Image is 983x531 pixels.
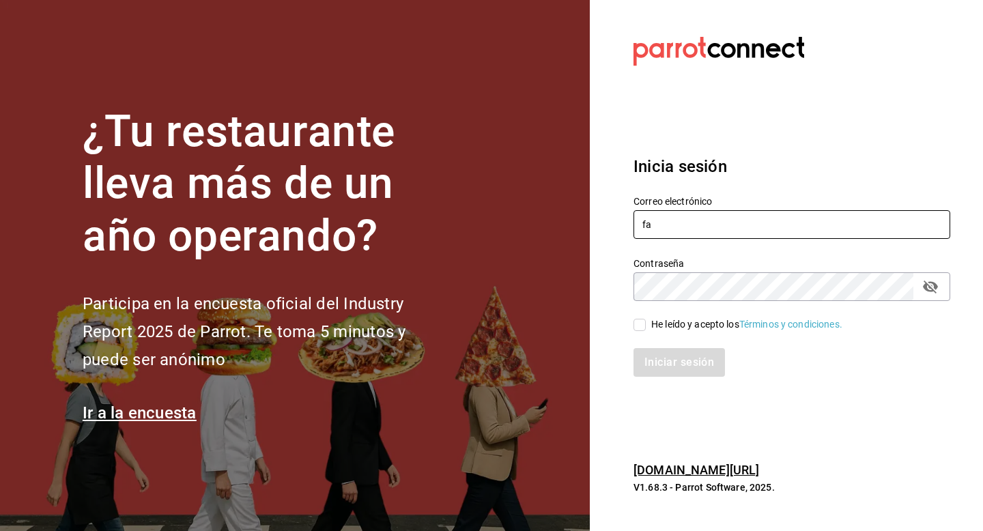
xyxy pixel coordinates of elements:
[633,210,950,239] input: Ingresa tu correo electrónico
[633,463,759,477] a: [DOMAIN_NAME][URL]
[633,196,950,205] label: Correo electrónico
[919,275,942,298] button: passwordField
[633,480,950,494] p: V1.68.3 - Parrot Software, 2025.
[83,403,197,422] a: Ir a la encuesta
[739,319,842,330] a: Términos y condiciones.
[651,317,842,332] div: He leído y acepto los
[83,106,451,263] h1: ¿Tu restaurante lleva más de un año operando?
[633,258,950,268] label: Contraseña
[83,290,451,373] h2: Participa en la encuesta oficial del Industry Report 2025 de Parrot. Te toma 5 minutos y puede se...
[633,154,950,179] h3: Inicia sesión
